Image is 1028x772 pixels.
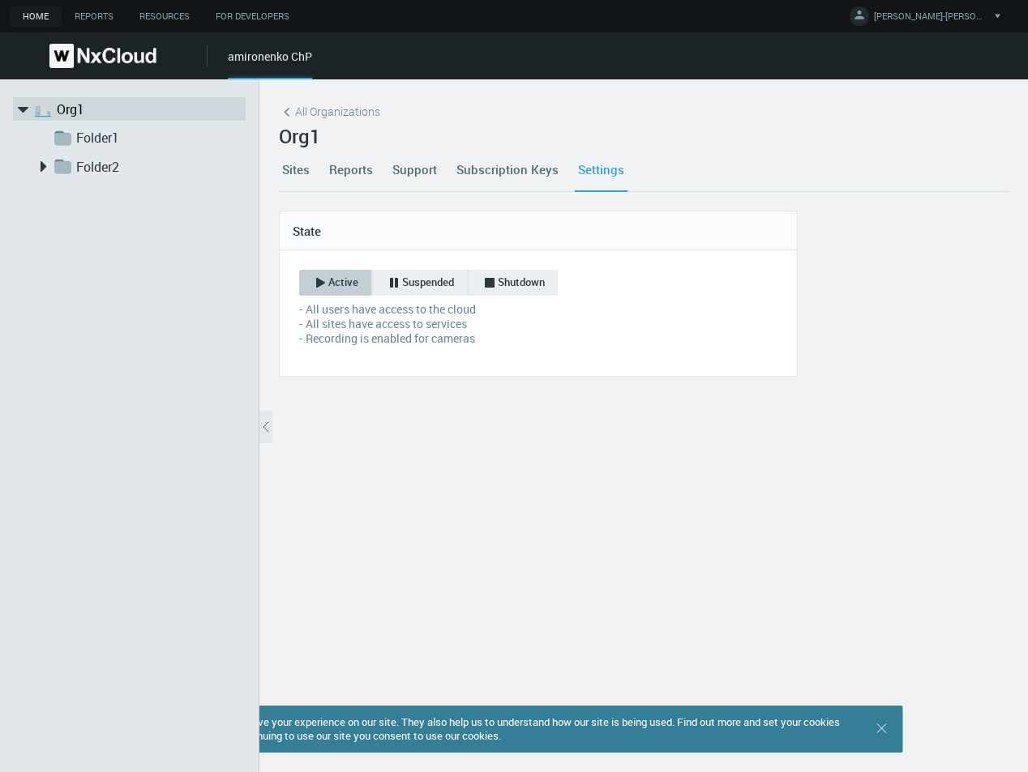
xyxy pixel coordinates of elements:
[76,157,238,177] a: Folder2
[57,100,219,119] a: Org1
[279,147,313,191] a: Sites
[373,270,467,296] button: Suspended
[389,147,440,191] a: Support
[228,48,312,79] div: amironenko ChP
[126,6,203,27] a: Resources
[874,10,987,28] span: [PERSON_NAME]-[PERSON_NAME]
[279,103,380,121] a: All Organizations
[302,331,559,346] li: Recording is enabled for cameras
[293,224,784,238] h4: State
[575,147,628,191] a: Settings
[302,317,559,331] li: All sites have access to services
[453,147,562,191] a: Subscription Keys
[279,125,1009,147] h2: Org1
[139,714,840,743] span: We used cookies to improve your experience on our site. They also help us to understand how our s...
[402,275,454,291] span: Suspended
[469,270,558,296] button: Shutdown
[49,44,156,68] img: Nx Cloud logo
[203,6,302,27] a: For Developers
[302,302,559,317] li: All users have access to the cloud
[214,728,501,743] span: . By continuing to use our site you consent to use our cookies.
[498,275,545,291] span: Shutdown
[299,270,371,296] button: Active
[62,6,126,27] a: Reports
[328,275,358,291] span: Active
[76,128,238,147] a: Folder1
[326,147,376,191] a: Reports
[10,6,62,27] a: Home
[295,103,380,120] span: All Organizations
